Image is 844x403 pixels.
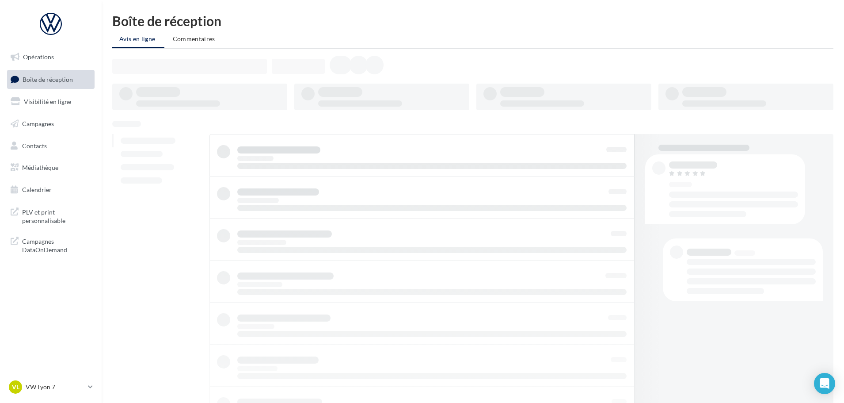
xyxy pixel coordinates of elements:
[814,373,835,394] div: Open Intercom Messenger
[22,120,54,127] span: Campagnes
[24,98,71,105] span: Visibilité en ligne
[5,70,96,89] a: Boîte de réception
[5,92,96,111] a: Visibilité en ligne
[5,203,96,229] a: PLV et print personnalisable
[5,158,96,177] a: Médiathèque
[12,383,19,391] span: VL
[22,206,91,225] span: PLV et print personnalisable
[23,53,54,61] span: Opérations
[5,232,96,258] a: Campagnes DataOnDemand
[173,35,215,42] span: Commentaires
[22,235,91,254] span: Campagnes DataOnDemand
[5,180,96,199] a: Calendrier
[5,115,96,133] a: Campagnes
[23,75,73,83] span: Boîte de réception
[26,383,84,391] p: VW Lyon 7
[22,142,47,149] span: Contacts
[112,14,833,27] div: Boîte de réception
[5,137,96,155] a: Contacts
[22,164,58,171] span: Médiathèque
[5,48,96,66] a: Opérations
[7,379,95,395] a: VL VW Lyon 7
[22,186,52,193] span: Calendrier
